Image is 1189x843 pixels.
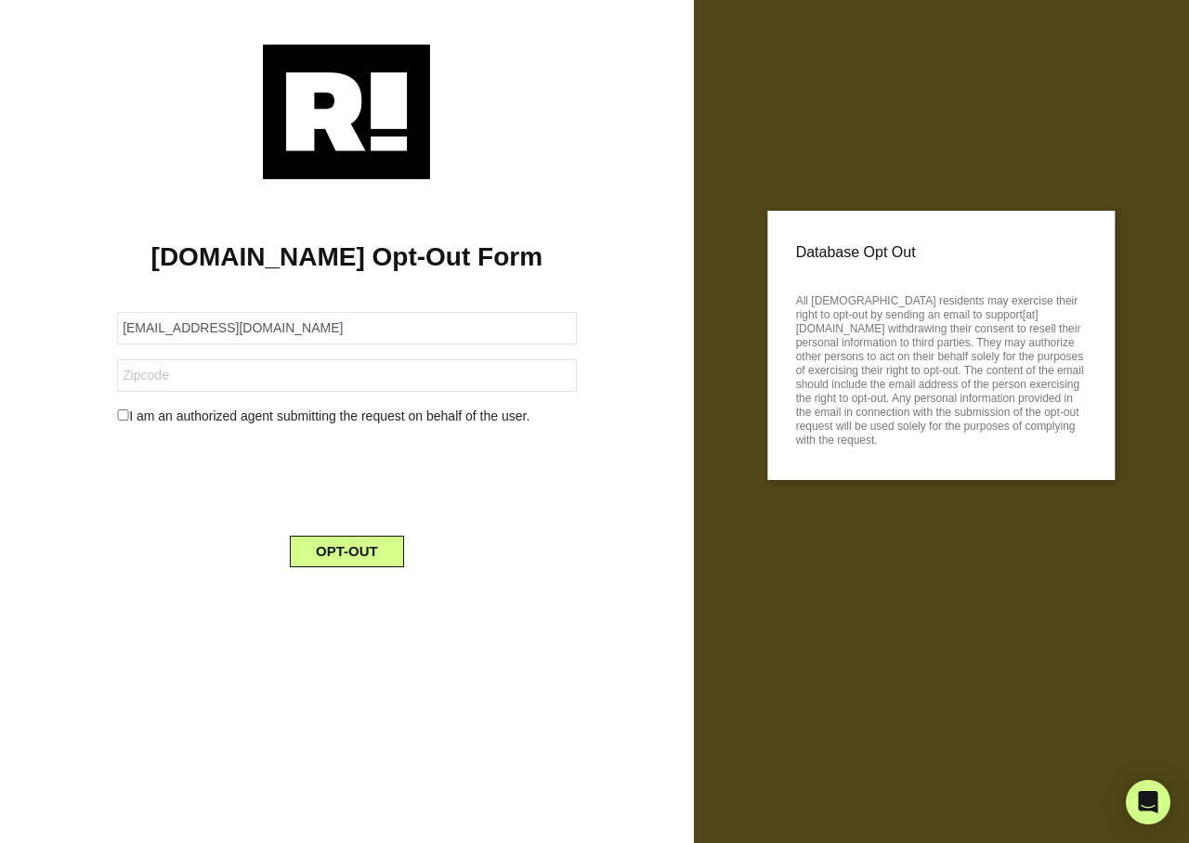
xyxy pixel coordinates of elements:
[1126,780,1170,824] div: Open Intercom Messenger
[117,312,576,344] input: Email Address
[117,359,576,392] input: Zipcode
[103,407,590,426] div: I am an authorized agent submitting the request on behalf of the user.
[796,289,1087,447] p: All [DEMOGRAPHIC_DATA] residents may exercise their right to opt-out by sending an email to suppo...
[796,239,1087,266] p: Database Opt Out
[28,241,666,273] h1: [DOMAIN_NAME] Opt-Out Form
[205,441,488,513] iframe: reCAPTCHA
[290,536,404,567] button: OPT-OUT
[263,45,430,179] img: Retention.com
